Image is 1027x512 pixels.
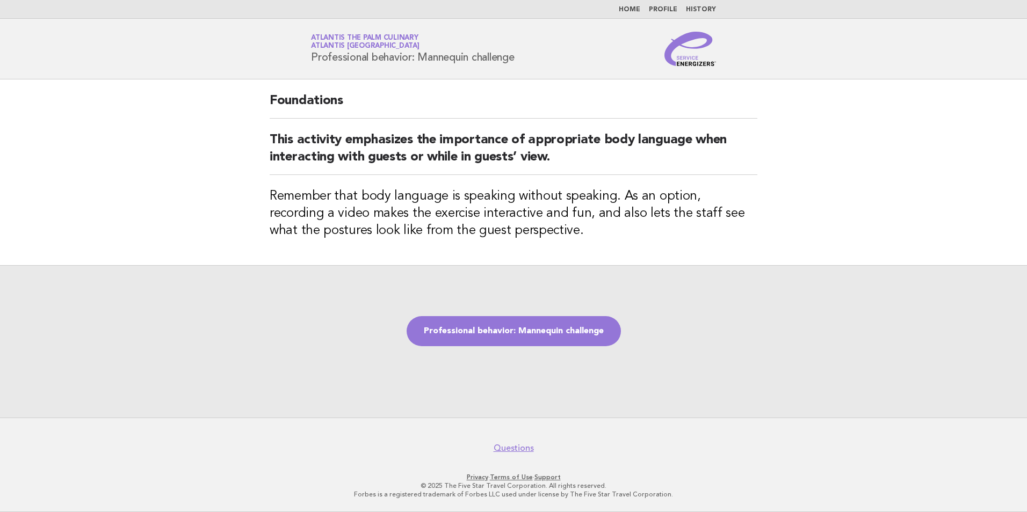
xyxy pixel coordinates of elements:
a: Atlantis The Palm CulinaryAtlantis [GEOGRAPHIC_DATA] [311,34,420,49]
a: Questions [494,443,534,454]
a: Terms of Use [490,473,533,481]
span: Atlantis [GEOGRAPHIC_DATA] [311,43,420,50]
h2: Foundations [270,92,757,119]
a: Home [619,6,640,13]
a: History [686,6,716,13]
a: Professional behavior: Mannequin challenge [407,316,621,346]
p: · · [185,473,842,481]
h1: Professional behavior: Mannequin challenge [311,35,515,63]
p: © 2025 The Five Star Travel Corporation. All rights reserved. [185,481,842,490]
a: Profile [649,6,677,13]
h3: Remember that body language is speaking without speaking. As an option, recording a video makes t... [270,188,757,239]
img: Service Energizers [664,32,716,66]
a: Privacy [467,473,488,481]
a: Support [534,473,561,481]
h2: This activity emphasizes the importance of appropriate body language when interacting with guests... [270,131,757,175]
p: Forbes is a registered trademark of Forbes LLC used under license by The Five Star Travel Corpora... [185,490,842,499]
